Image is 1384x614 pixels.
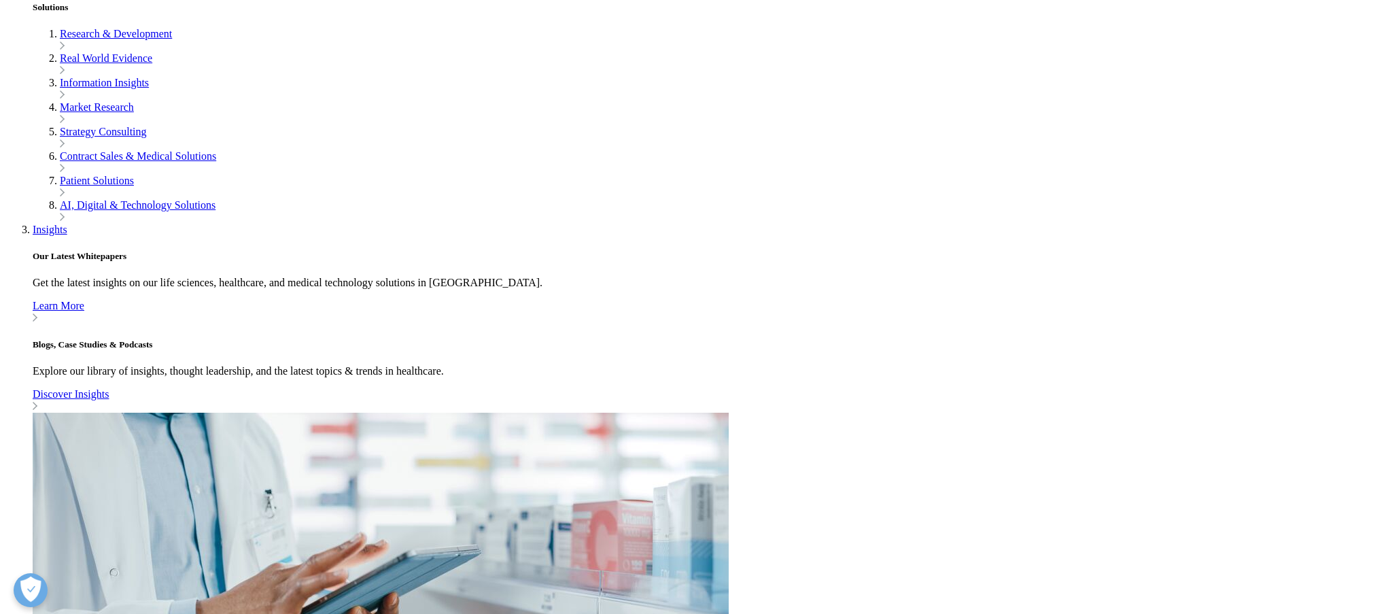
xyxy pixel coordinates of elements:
p: Get the latest insights on our life sciences, healthcare, and medical technology solutions in [GE... [33,277,1379,289]
h5: Solutions [33,2,1379,13]
p: Explore our library of insights, thought leadership, and the latest topics & trends in healthcare. [33,365,1379,377]
a: Strategy Consulting [60,126,147,137]
a: Research & Development [60,28,172,39]
a: Discover Insights [33,388,1379,413]
h5: Our Latest Whitepapers [33,251,1379,262]
a: AI, Digital & Technology Solutions [60,199,215,211]
a: Learn More [33,300,1379,324]
a: Market Research [60,101,134,113]
a: Insights [33,224,67,235]
a: Information Insights [60,77,149,88]
button: Open Preferences [14,573,48,607]
a: Contract Sales & Medical Solutions [60,150,216,162]
a: Real World Evidence [60,52,152,64]
a: Patient Solutions [60,175,134,186]
h5: Blogs, Case Studies & Podcasts [33,339,1379,350]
